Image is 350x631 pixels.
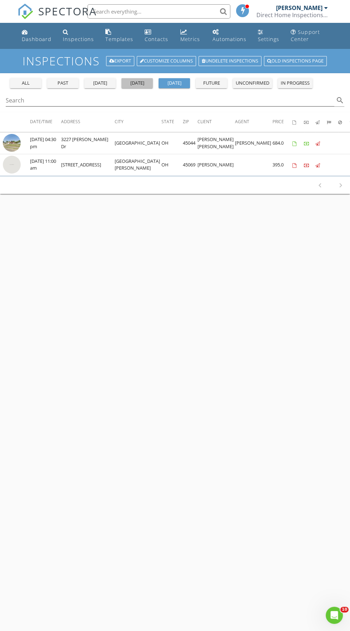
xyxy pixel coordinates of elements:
[60,26,97,46] a: Inspections
[121,78,153,88] button: [DATE]
[304,112,315,132] th: Paid: Not sorted.
[197,154,235,176] td: [PERSON_NAME]
[272,132,292,154] td: 684.0
[10,78,41,88] button: all
[161,80,187,87] div: [DATE]
[61,112,115,132] th: Address: Not sorted.
[272,154,292,176] td: 395.0
[199,80,224,87] div: future
[338,112,350,132] th: Canceled: Not sorted.
[145,36,168,42] div: Contacts
[19,26,54,46] a: Dashboard
[102,26,136,46] a: Templates
[142,26,172,46] a: Contacts
[3,134,21,152] img: streetview
[292,112,304,132] th: Agreements signed: Not sorted.
[115,154,161,176] td: [GEOGRAPHIC_DATA][PERSON_NAME]
[180,36,200,42] div: Metrics
[17,10,97,25] a: SPECTORA
[3,156,21,174] img: streetview
[233,78,272,88] button: unconfirmed
[161,154,183,176] td: OH
[22,55,327,67] h1: Inspections
[30,112,61,132] th: Date/Time: Not sorted.
[291,29,320,42] div: Support Center
[17,4,33,19] img: The Best Home Inspection Software - Spectora
[197,119,212,125] span: Client
[105,36,133,42] div: Templates
[327,112,338,132] th: Submitted: Not sorted.
[235,119,249,125] span: Agent
[161,112,183,132] th: State: Not sorted.
[106,56,134,66] a: Export
[115,132,161,154] td: [GEOGRAPHIC_DATA]
[272,112,292,132] th: Price: Not sorted.
[61,132,115,154] td: 3227 [PERSON_NAME] Dr
[50,80,76,87] div: past
[63,36,94,42] div: Inspections
[84,78,116,88] button: [DATE]
[278,78,312,88] button: in progress
[199,56,261,66] a: Undelete inspections
[281,80,310,87] div: in progress
[61,154,115,176] td: [STREET_ADDRESS]
[197,112,235,132] th: Client: Not sorted.
[288,26,331,46] a: Support Center
[235,112,272,132] th: Agent: Not sorted.
[115,112,161,132] th: City: Not sorted.
[30,132,61,154] td: [DATE] 04:30 pm
[235,132,272,154] td: [PERSON_NAME]
[38,4,97,19] span: SPECTORA
[183,119,189,125] span: Zip
[326,607,343,624] iframe: Intercom live chat
[137,56,196,66] a: Customize Columns
[272,119,284,125] span: Price
[258,36,279,42] div: Settings
[6,95,334,106] input: Search
[161,132,183,154] td: OH
[124,80,150,87] div: [DATE]
[22,36,51,42] div: Dashboard
[13,80,39,87] div: all
[87,4,230,19] input: Search everything...
[276,4,322,11] div: [PERSON_NAME]
[47,78,79,88] button: past
[61,119,80,125] span: Address
[183,154,197,176] td: 45069
[177,26,204,46] a: Metrics
[264,56,327,66] a: Old inspections page
[183,132,197,154] td: 45044
[336,96,344,105] i: search
[30,119,52,125] span: Date/Time
[183,112,197,132] th: Zip: Not sorted.
[30,154,61,176] td: [DATE] 11:00 am
[210,26,249,46] a: Automations (Basic)
[256,11,328,19] div: Direct Home Inspections LLC
[315,112,327,132] th: Published: Not sorted.
[87,80,113,87] div: [DATE]
[159,78,190,88] button: [DATE]
[115,119,124,125] span: City
[236,80,269,87] div: unconfirmed
[197,132,235,154] td: [PERSON_NAME] [PERSON_NAME]
[161,119,174,125] span: State
[255,26,282,46] a: Settings
[212,36,246,42] div: Automations
[340,607,349,612] span: 10
[196,78,227,88] button: future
